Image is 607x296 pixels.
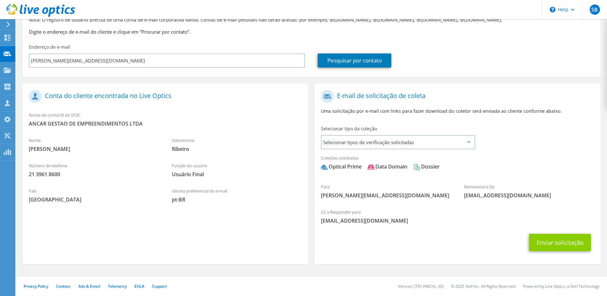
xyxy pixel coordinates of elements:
[172,145,302,152] span: Ribeiro
[29,44,70,50] label: Endereço de e-mail
[321,163,362,170] div: Optical Prime
[165,184,308,206] div: Idioma preferencial do e-mail
[451,284,515,289] li: © 2025 Dell Inc. All Rights Reserved
[315,180,458,202] div: Para
[464,192,594,199] span: [EMAIL_ADDRESS][DOMAIN_NAME]
[24,284,48,289] a: Privacy Policy
[321,192,451,199] span: [PERSON_NAME][EMAIL_ADDRESS][DOMAIN_NAME]
[29,171,159,178] span: 21 3961 8600
[134,284,144,289] a: EULA
[56,284,71,289] a: Cookies
[458,180,601,202] div: Remetente e De
[321,126,377,132] label: Selecionar tipo da coleção
[315,151,600,177] div: Coleções solicitadas
[590,4,600,15] span: SB
[165,134,308,156] div: Sobrenome
[29,120,302,127] span: ANCAR GESTAO DE EMPREENDIMENTOS LTDA
[413,163,440,170] div: Dossier
[529,234,591,251] button: Enviar solicitação
[318,53,391,68] a: Pesquisar por contato
[321,108,594,115] p: Uma solicitação por e-mail com links para fazer download do coletor será enviada ao cliente confo...
[108,284,127,289] a: Telemetry
[172,171,302,178] span: Usuário Final
[29,16,594,23] p: Nota: O registro de usuário precisa de uma conta de e-mail corporativa válida. Contas de e-mail p...
[78,284,100,289] a: Ads & Email
[22,184,165,206] div: País
[22,134,165,156] div: Nome
[315,205,600,227] div: CC e Responder para
[398,284,443,289] li: Version: [TECHNICAL_ID]
[152,284,167,289] a: Support
[29,196,159,203] span: [GEOGRAPHIC_DATA]
[22,108,308,130] div: Nome de conta/ID de SFDC
[321,217,594,224] span: [EMAIL_ADDRESS][DOMAIN_NAME]
[172,196,302,203] span: pt-BR
[29,90,299,103] h1: Conta do cliente encontrada no Live Optics
[322,136,474,149] span: Selecionar tipos de verificação solicitadas
[550,7,555,12] svg: \n
[29,145,159,152] span: [PERSON_NAME]
[29,28,594,35] h3: Digite o endereço de e-mail do cliente e clique em “Procurar por contato”.
[368,163,407,170] div: Data Domain
[165,159,308,181] div: Função do usuário
[22,159,165,181] div: Número de telefone
[523,284,599,289] li: Powered by Live Optics, a Dell Technology
[321,90,591,103] h1: E-mail de solicitação de coleta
